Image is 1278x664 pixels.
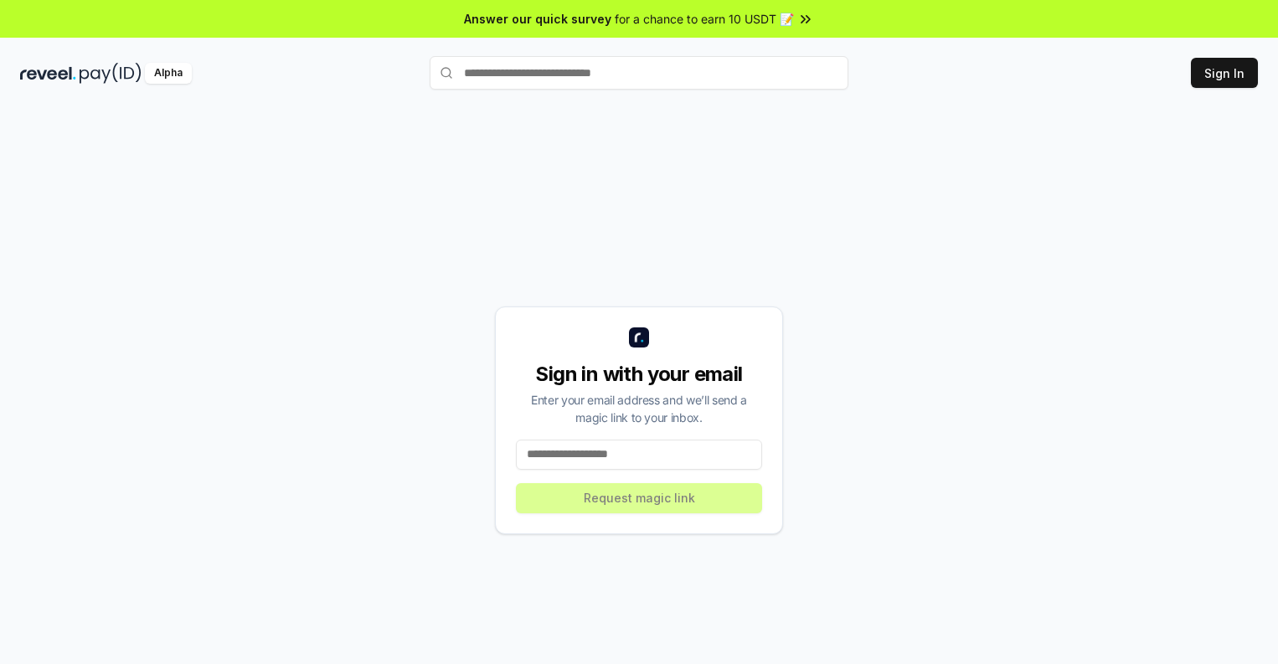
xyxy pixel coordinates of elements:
[464,10,611,28] span: Answer our quick survey
[145,63,192,84] div: Alpha
[516,361,762,388] div: Sign in with your email
[20,63,76,84] img: reveel_dark
[1191,58,1258,88] button: Sign In
[80,63,142,84] img: pay_id
[615,10,794,28] span: for a chance to earn 10 USDT 📝
[629,327,649,347] img: logo_small
[516,391,762,426] div: Enter your email address and we’ll send a magic link to your inbox.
